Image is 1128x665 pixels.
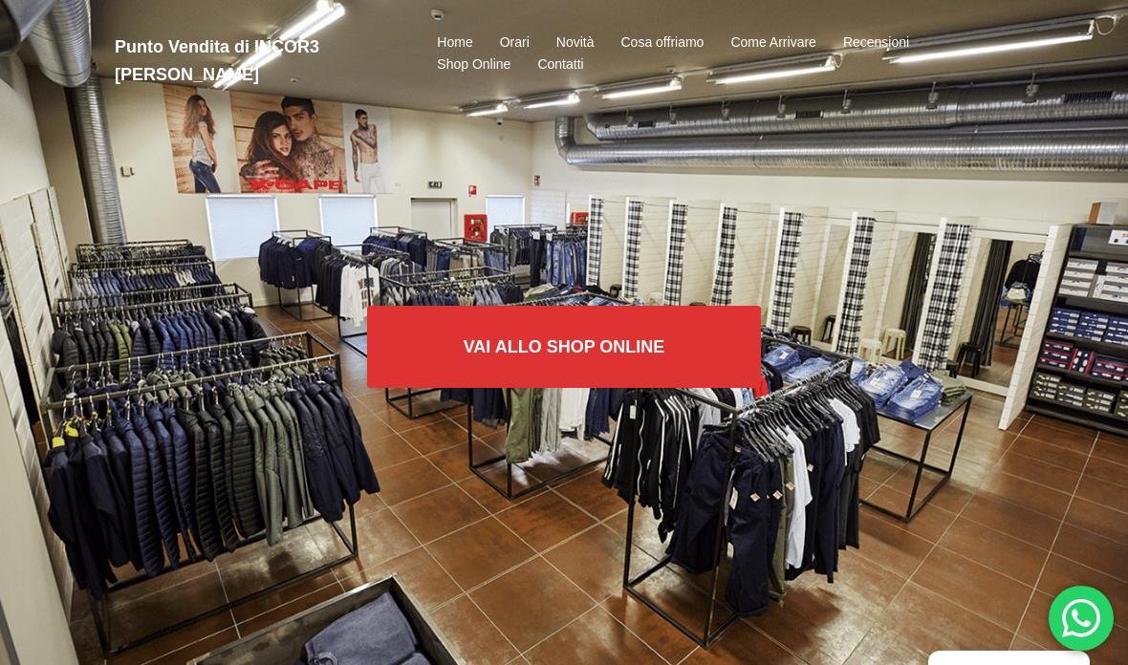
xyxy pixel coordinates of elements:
[437,54,510,76] a: Shop Online
[537,54,583,76] a: Contatti
[621,32,705,54] a: Cosa offriamo
[843,32,909,54] a: Recensioni
[1049,586,1114,651] div: 'Hai
[115,33,395,89] h2: Punto Vendita di INCOR3 [PERSON_NAME]
[500,32,530,54] a: Orari
[556,32,595,54] a: Novità
[437,32,472,54] a: Home
[730,32,815,54] a: Come Arrivare
[367,306,762,388] a: Vai allo SHOP ONLINE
